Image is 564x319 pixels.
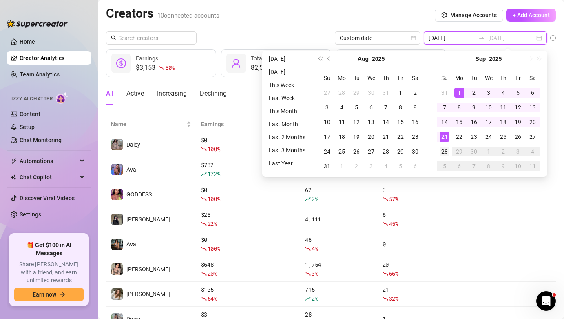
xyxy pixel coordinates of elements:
[20,111,40,117] a: Content
[305,271,311,277] span: fall
[136,63,175,73] div: $3,153
[408,85,422,100] td: 2025-08-02
[383,210,484,228] div: 6
[450,12,497,18] span: Manage Accounts
[469,103,479,112] div: 9
[14,241,84,257] span: 🎁 Get $100 in AI Messages
[454,161,464,171] div: 6
[498,132,508,142] div: 25
[511,71,525,85] th: Fr
[157,89,187,98] div: Increasing
[316,51,325,67] button: Last year (Control + left)
[393,129,408,144] td: 2025-08-22
[20,195,75,201] a: Discover Viral Videos
[312,270,318,277] span: 3 %
[393,71,408,85] th: Fr
[469,117,479,127] div: 16
[484,117,493,127] div: 17
[366,132,376,142] div: 20
[454,88,464,98] div: 1
[111,139,123,150] img: Daisy
[454,117,464,127] div: 15
[352,103,361,112] div: 5
[364,85,378,100] td: 2025-07-30
[467,144,481,159] td: 2025-09-30
[511,100,525,115] td: 2025-09-12
[383,221,388,227] span: fall
[322,147,332,156] div: 24
[364,100,378,115] td: 2025-08-06
[467,71,481,85] th: Tu
[364,144,378,159] td: 2025-08-27
[378,71,393,85] th: Th
[410,117,420,127] div: 16
[118,33,185,42] input: Search creators
[467,115,481,129] td: 2025-09-16
[366,88,376,98] div: 30
[201,185,296,203] div: $ 0
[528,103,537,112] div: 13
[111,164,123,175] img: Ava
[381,147,391,156] div: 28
[349,129,364,144] td: 2025-08-19
[116,58,126,68] span: dollar-circle
[389,195,398,203] span: 57 %
[201,136,296,154] div: $ 0
[393,159,408,174] td: 2025-09-05
[20,137,62,143] a: Chat Monitoring
[208,195,220,203] span: 100 %
[378,129,393,144] td: 2025-08-21
[20,71,60,78] a: Team Analytics
[484,132,493,142] div: 24
[337,88,347,98] div: 28
[481,144,496,159] td: 2025-10-01
[481,159,496,174] td: 2025-10-08
[334,129,349,144] td: 2025-08-18
[536,291,556,311] iframe: Intercom live chat
[381,117,391,127] div: 14
[364,129,378,144] td: 2025-08-20
[106,6,219,21] h2: Creators
[408,100,422,115] td: 2025-08-09
[126,166,136,173] span: Ava
[305,260,372,278] div: 1,754
[364,159,378,174] td: 2025-09-03
[454,132,464,142] div: 22
[208,245,220,252] span: 100 %
[378,144,393,159] td: 2025-08-28
[334,100,349,115] td: 2025-08-04
[312,195,318,203] span: 2 %
[410,147,420,156] div: 30
[410,161,420,171] div: 6
[528,147,537,156] div: 4
[484,88,493,98] div: 3
[378,115,393,129] td: 2025-08-14
[452,115,467,129] td: 2025-09-15
[352,132,361,142] div: 19
[481,71,496,85] th: We
[7,20,68,28] img: logo-BBDzfeDw.svg
[528,132,537,142] div: 27
[481,85,496,100] td: 2025-09-03
[393,144,408,159] td: 2025-08-29
[528,88,537,98] div: 6
[208,220,217,228] span: 22 %
[312,245,318,252] span: 4 %
[498,161,508,171] div: 9
[511,115,525,129] td: 2025-09-19
[20,51,85,65] a: Creator Analytics
[201,271,207,277] span: fall
[320,144,334,159] td: 2025-08-24
[440,117,449,127] div: 14
[437,100,452,115] td: 2025-09-07
[265,158,309,168] li: Last Year
[389,220,398,228] span: 45 %
[452,71,467,85] th: Mo
[157,12,219,19] span: 10 connected accounts
[14,288,84,301] button: Earn nowarrow-right
[467,85,481,100] td: 2025-09-02
[352,147,361,156] div: 26
[488,33,535,42] input: End date
[11,95,53,103] span: Izzy AI Chatter
[111,120,185,129] span: Name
